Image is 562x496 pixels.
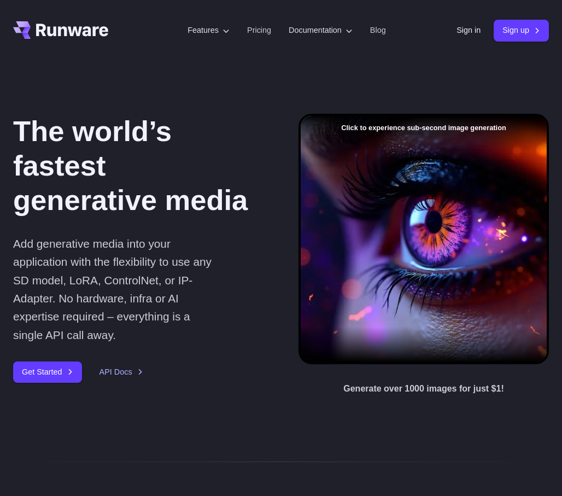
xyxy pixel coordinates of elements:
a: Blog [370,24,386,37]
a: API Docs [99,366,143,378]
a: Pricing [247,24,271,37]
label: Features [188,24,230,37]
p: Generate over 1000 images for just $1! [343,382,504,396]
p: Add generative media into your application with the flexibility to use any SD model, LoRA, Contro... [13,235,213,344]
h1: The world’s fastest generative media [13,114,264,217]
a: Get Started [13,361,82,383]
label: Documentation [289,24,353,37]
a: Sign in [456,24,481,37]
a: Sign up [494,20,549,41]
a: Go to / [13,21,108,39]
